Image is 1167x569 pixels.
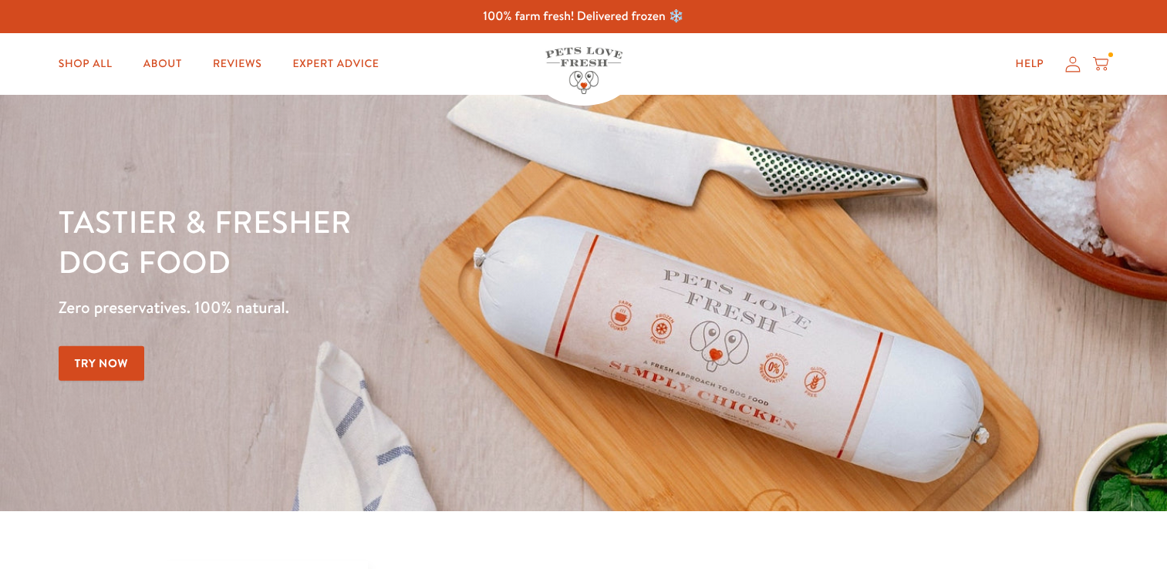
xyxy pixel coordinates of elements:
p: Zero preservatives. 100% natural. [59,294,759,322]
a: Expert Advice [280,49,391,79]
a: Reviews [201,49,274,79]
a: Shop All [46,49,125,79]
img: Pets Love Fresh [545,47,622,94]
a: Try Now [59,346,145,381]
a: Help [1003,49,1057,79]
h1: Tastier & fresher dog food [59,201,759,281]
a: About [131,49,194,79]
